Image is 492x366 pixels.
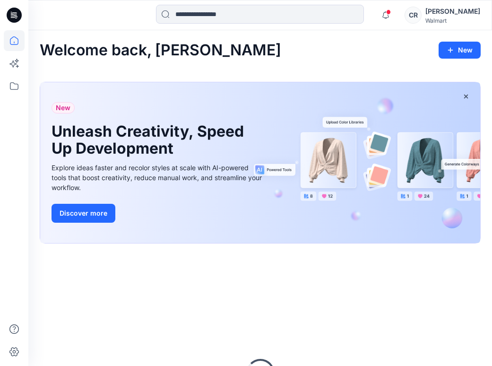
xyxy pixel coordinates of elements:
[52,123,250,157] h1: Unleash Creativity, Speed Up Development
[52,204,115,223] button: Discover more
[40,42,281,59] h2: Welcome back, [PERSON_NAME]
[56,102,70,113] span: New
[52,204,264,223] a: Discover more
[425,6,480,17] div: [PERSON_NAME]
[405,7,422,24] div: CR
[52,163,264,192] div: Explore ideas faster and recolor styles at scale with AI-powered tools that boost creativity, red...
[439,42,481,59] button: New
[425,17,480,24] div: Walmart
